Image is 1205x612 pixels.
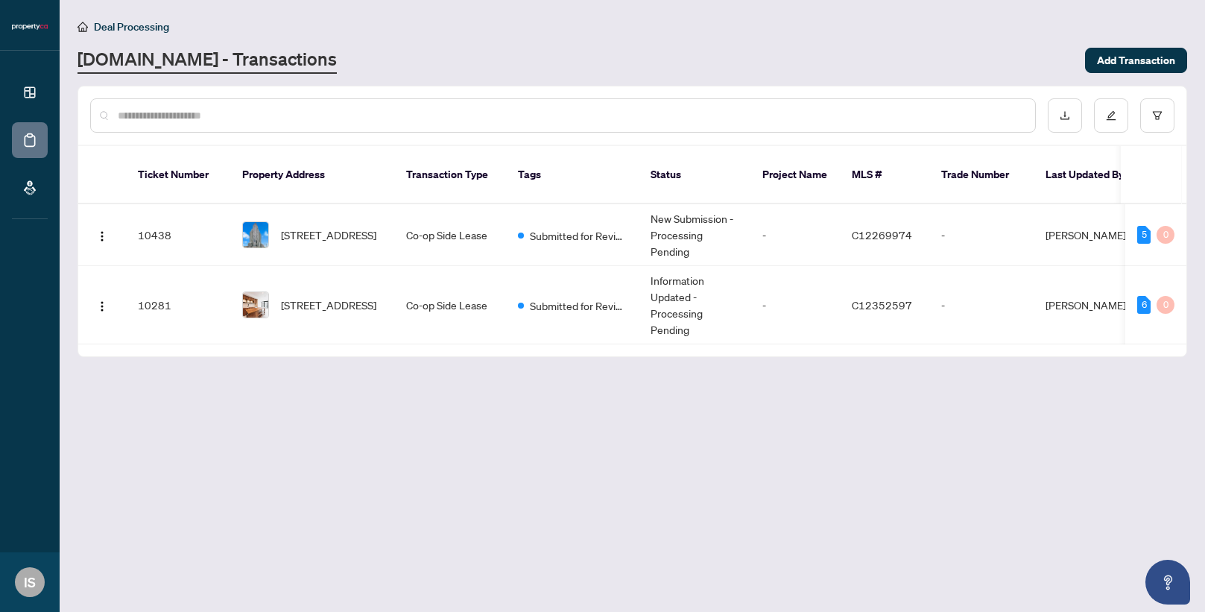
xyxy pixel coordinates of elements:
td: Co-op Side Lease [394,266,506,344]
span: Submitted for Review [530,297,627,314]
span: edit [1106,110,1116,121]
a: [DOMAIN_NAME] - Transactions [78,47,337,74]
span: Add Transaction [1097,48,1175,72]
span: download [1060,110,1070,121]
th: Transaction Type [394,146,506,204]
span: filter [1152,110,1163,121]
td: Information Updated - Processing Pending [639,266,750,344]
th: Last Updated By [1034,146,1145,204]
td: [PERSON_NAME] [1034,266,1145,344]
button: edit [1094,98,1128,133]
span: IS [24,572,36,593]
img: Logo [96,300,108,312]
div: 0 [1157,296,1174,314]
td: - [929,204,1034,266]
td: - [750,204,840,266]
td: Co-op Side Lease [394,204,506,266]
td: [PERSON_NAME] [1034,204,1145,266]
img: thumbnail-img [243,292,268,318]
button: Logo [90,223,114,247]
th: MLS # [840,146,929,204]
img: Logo [96,230,108,242]
th: Status [639,146,750,204]
span: C12269974 [852,228,912,242]
td: New Submission - Processing Pending [639,204,750,266]
span: home [78,22,88,32]
div: 5 [1137,226,1151,244]
div: 0 [1157,226,1174,244]
td: 10281 [126,266,230,344]
span: [STREET_ADDRESS] [281,227,376,243]
th: Project Name [750,146,840,204]
button: Open asap [1145,560,1190,605]
button: Logo [90,293,114,317]
th: Ticket Number [126,146,230,204]
span: Deal Processing [94,20,169,34]
button: Add Transaction [1085,48,1187,73]
td: 10438 [126,204,230,266]
th: Trade Number [929,146,1034,204]
td: - [750,266,840,344]
th: Property Address [230,146,394,204]
th: Tags [506,146,639,204]
button: filter [1140,98,1174,133]
span: [STREET_ADDRESS] [281,297,376,313]
div: 6 [1137,296,1151,314]
button: download [1048,98,1082,133]
img: logo [12,22,48,31]
span: Submitted for Review [530,227,627,244]
img: thumbnail-img [243,222,268,247]
td: - [929,266,1034,344]
span: C12352597 [852,298,912,312]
